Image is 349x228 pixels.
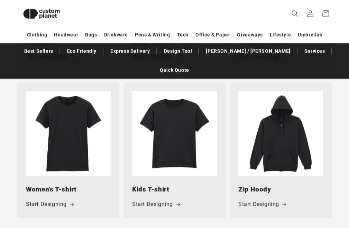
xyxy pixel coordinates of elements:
a: Express Delivery [107,45,154,57]
h3: Women's T-shirt [26,184,111,194]
a: Start Designing [132,199,180,209]
summary: Search [287,6,303,21]
img: Softstyle™ women's ringspun t-shirt [26,91,111,176]
a: Pens & Writing [135,29,170,41]
a: Office & Paper [195,29,230,41]
img: Custom Planet [17,3,66,25]
img: Softstyle™ youth ringspun t-shirt [132,91,217,176]
a: Quick Quote [156,64,193,76]
h3: Kids T-shirt [132,184,217,194]
a: Start Designing [26,199,74,209]
a: Design Tool [160,45,196,57]
a: Headwear [54,29,78,41]
a: Giveaways [237,29,263,41]
a: Best Sellers [21,45,57,57]
img: Heavy Blend full zip hooded sweatshirt [238,91,323,176]
a: Lifestyle [270,29,291,41]
a: [PERSON_NAME] / [PERSON_NAME] [202,45,294,57]
iframe: Chat Widget [314,195,349,228]
h3: Zip Hoody [238,184,323,194]
a: Clothing [27,29,47,41]
a: Bags [85,29,97,41]
a: Eco Friendly [64,45,100,57]
a: Start Designing [238,199,286,209]
a: Drinkware [104,29,128,41]
a: Services [301,45,329,57]
a: Tech [177,29,188,41]
a: Umbrellas [298,29,322,41]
